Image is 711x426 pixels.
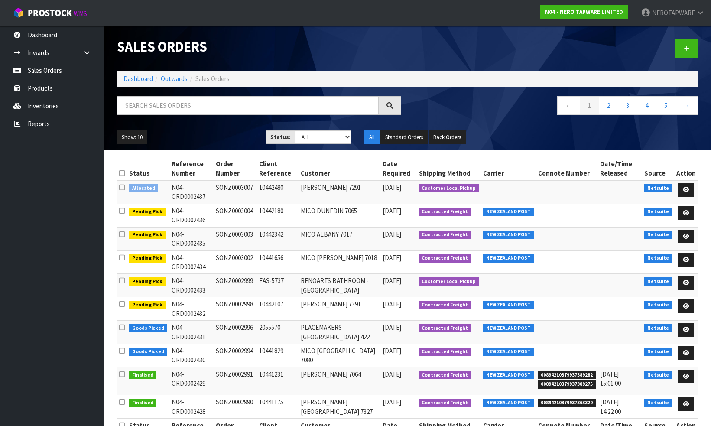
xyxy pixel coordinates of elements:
[129,254,166,263] span: Pending Pick
[257,344,299,367] td: 10441829
[483,208,534,216] span: NEW ZEALAND POST
[74,10,87,18] small: WMS
[419,324,471,333] span: Contracted Freight
[169,367,214,395] td: N04-ORD0002429
[419,371,471,380] span: Contracted Freight
[257,297,299,321] td: 10442107
[129,399,156,407] span: Finalised
[383,183,401,192] span: [DATE]
[169,321,214,344] td: N04-ORD0002431
[127,157,169,180] th: Status
[117,39,401,55] h1: Sales Orders
[299,180,380,204] td: [PERSON_NAME] 7291
[419,208,471,216] span: Contracted Freight
[557,96,580,115] a: ←
[675,96,698,115] a: →
[129,208,166,216] span: Pending Pick
[538,371,596,380] span: 00894210379937389282
[483,399,534,407] span: NEW ZEALAND POST
[644,231,672,239] span: Netsuite
[28,7,72,19] span: ProStock
[674,157,698,180] th: Action
[383,254,401,262] span: [DATE]
[169,180,214,204] td: N04-ORD0002437
[257,274,299,297] td: EAS-5737
[299,204,380,227] td: MICO DUNEDIN 7065
[214,204,257,227] td: SONZ0003004
[383,323,401,332] span: [DATE]
[599,96,618,115] a: 2
[299,274,380,297] td: RENOARTS BATHROOM - [GEOGRAPHIC_DATA]
[129,348,167,356] span: Goods Picked
[257,227,299,250] td: 10442342
[414,96,698,117] nav: Page navigation
[419,301,471,309] span: Contracted Freight
[214,367,257,395] td: SONZ0002991
[257,321,299,344] td: 2055570
[483,301,534,309] span: NEW ZEALAND POST
[380,130,428,144] button: Standard Orders
[644,208,672,216] span: Netsuite
[214,297,257,321] td: SONZ0002998
[429,130,466,144] button: Back Orders
[214,250,257,274] td: SONZ0003002
[600,370,621,387] span: [DATE] 15:01:00
[123,75,153,83] a: Dashboard
[642,157,674,180] th: Source
[257,204,299,227] td: 10442180
[419,254,471,263] span: Contracted Freight
[257,367,299,395] td: 10441231
[419,348,471,356] span: Contracted Freight
[644,324,672,333] span: Netsuite
[299,367,380,395] td: [PERSON_NAME] 7064
[545,8,623,16] strong: N04 - NERO TAPWARE LIMITED
[644,371,672,380] span: Netsuite
[129,301,166,309] span: Pending Pick
[644,277,672,286] span: Netsuite
[637,96,656,115] a: 4
[481,157,536,180] th: Carrier
[169,274,214,297] td: N04-ORD0002433
[419,277,479,286] span: Customer Local Pickup
[299,250,380,274] td: MICO [PERSON_NAME] 7018
[257,395,299,419] td: 10441175
[214,321,257,344] td: SONZ0002996
[129,231,166,239] span: Pending Pick
[129,277,166,286] span: Pending Pick
[644,301,672,309] span: Netsuite
[383,276,401,285] span: [DATE]
[169,157,214,180] th: Reference Number
[383,230,401,238] span: [DATE]
[618,96,637,115] a: 3
[483,324,534,333] span: NEW ZEALAND POST
[644,348,672,356] span: Netsuite
[214,180,257,204] td: SONZ0003007
[364,130,380,144] button: All
[644,399,672,407] span: Netsuite
[644,184,672,193] span: Netsuite
[117,96,379,115] input: Search sales orders
[598,157,642,180] th: Date/Time Released
[600,398,621,415] span: [DATE] 14:22:00
[214,395,257,419] td: SONZ0002990
[195,75,230,83] span: Sales Orders
[299,227,380,250] td: MICO ALBANY 7017
[383,398,401,406] span: [DATE]
[383,207,401,215] span: [DATE]
[417,157,481,180] th: Shipping Method
[419,399,471,407] span: Contracted Freight
[299,321,380,344] td: PLACEMAKERS-[GEOGRAPHIC_DATA] 422
[117,130,147,144] button: Show: 10
[383,347,401,355] span: [DATE]
[644,254,672,263] span: Netsuite
[129,324,167,333] span: Goods Picked
[656,96,675,115] a: 5
[13,7,24,18] img: cube-alt.png
[129,371,156,380] span: Finalised
[214,344,257,367] td: SONZ0002994
[652,9,695,17] span: NEROTAPWARE
[483,371,534,380] span: NEW ZEALAND POST
[483,231,534,239] span: NEW ZEALAND POST
[257,157,299,180] th: Client Reference
[299,344,380,367] td: MICO [GEOGRAPHIC_DATA] 7080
